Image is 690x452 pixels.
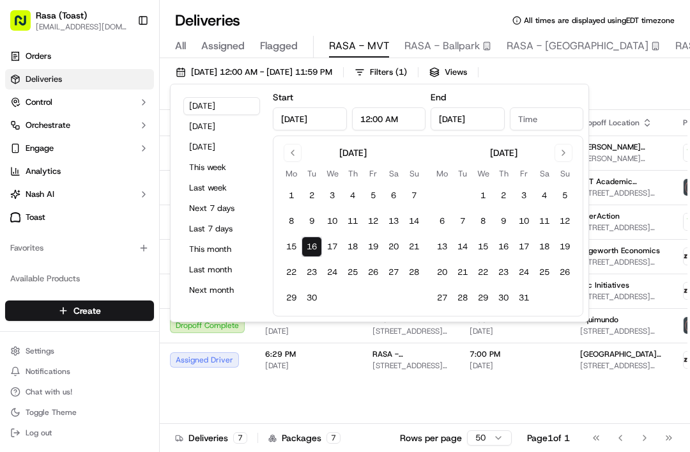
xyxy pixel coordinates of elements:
span: Toggle Theme [26,407,77,417]
span: RASA - Ballpark [404,38,480,54]
th: Sunday [404,167,424,180]
button: 28 [404,262,424,283]
span: InterAction [580,211,620,221]
div: Past conversations [13,166,86,176]
button: 2 [302,185,322,206]
span: [STREET_ADDRESS][US_STATE][US_STATE] [580,326,663,336]
button: Settings [5,342,154,360]
input: Time [510,107,584,130]
span: [EMAIL_ADDRESS][DOMAIN_NAME] [36,22,127,32]
th: Wednesday [322,167,342,180]
span: 7:00 PM [470,349,560,359]
button: Control [5,92,154,113]
span: 6:29 PM [265,349,352,359]
button: 17 [514,237,534,257]
th: Wednesday [473,167,493,180]
input: Time [352,107,426,130]
div: 💻 [108,287,118,297]
span: [DATE] [265,361,352,371]
span: Orders [26,51,51,62]
button: 1 [473,185,493,206]
a: 💻API Documentation [103,281,210,304]
span: All times are displayed using EDT timezone [524,15,675,26]
img: Nash [13,13,38,38]
span: Deliveries [26,74,62,85]
span: ( 1 ) [395,66,407,78]
img: 1724597045416-56b7ee45-8013-43a0-a6f9-03cb97ddad50 [27,122,50,145]
th: Saturday [383,167,404,180]
th: Monday [432,167,452,180]
a: Orders [5,46,154,66]
span: Notifications [26,366,70,377]
button: 24 [322,262,342,283]
th: Friday [514,167,534,180]
div: We're available if you need us! [57,135,176,145]
a: Analytics [5,161,154,182]
button: Next 7 days [183,199,260,217]
th: Thursday [493,167,514,180]
button: 27 [432,288,452,308]
span: • [106,198,111,208]
button: Next month [183,281,260,299]
button: 12 [363,211,383,231]
p: Welcome 👋 [13,51,233,72]
button: 19 [555,237,575,257]
span: [PERSON_NAME][GEOGRAPHIC_DATA], [STREET_ADDRESS][US_STATE] [580,153,663,164]
button: 25 [342,262,363,283]
div: 7 [233,432,247,444]
span: Pylon [127,317,155,327]
button: 18 [534,237,555,257]
button: 31 [514,288,534,308]
span: [STREET_ADDRESS][US_STATE] [372,361,449,371]
span: • [106,233,111,243]
button: 11 [534,211,555,231]
span: Toast [26,212,45,223]
button: Log out [5,424,154,442]
button: 13 [383,211,404,231]
th: Friday [363,167,383,180]
input: Date [431,107,505,130]
button: 2 [493,185,514,206]
input: Date [273,107,347,130]
button: Rasa (Toast) [36,9,87,22]
button: 16 [302,237,322,257]
span: Assigned [201,38,245,54]
div: Deliveries [175,432,247,444]
button: Rasa (Toast)[EMAIL_ADDRESS][DOMAIN_NAME] [5,5,132,36]
button: 11 [342,211,363,231]
button: 27 [383,262,404,283]
span: CET Academic Programs [580,176,663,187]
span: Chat with us! [26,387,72,397]
button: Last month [183,261,260,279]
span: [STREET_ADDRESS][US_STATE] [372,326,449,336]
button: 3 [514,185,534,206]
button: 15 [473,237,493,257]
button: 30 [302,288,322,308]
div: [DATE] [339,146,367,159]
button: 25 [534,262,555,283]
button: 8 [281,211,302,231]
button: [DATE] [183,138,260,156]
span: [DATE] [470,326,560,336]
div: Page 1 of 1 [527,432,570,444]
div: Favorites [5,238,154,258]
div: Packages [268,432,341,444]
span: Equimundo [580,315,618,325]
span: Nash AI [26,189,54,200]
span: Orchestrate [26,120,70,131]
span: [STREET_ADDRESS][US_STATE] [580,361,663,371]
button: Views [424,63,473,81]
span: Views [445,66,467,78]
button: 30 [493,288,514,308]
button: Notifications [5,362,154,380]
button: 24 [514,262,534,283]
span: [DATE] [265,326,352,336]
th: Saturday [534,167,555,180]
button: 14 [404,211,424,231]
button: 23 [302,262,322,283]
span: [PERSON_NAME] [40,198,103,208]
span: [STREET_ADDRESS][US_STATE][US_STATE] [580,188,663,198]
button: 20 [432,262,452,283]
input: Got a question? Start typing here... [33,82,230,96]
th: Tuesday [452,167,473,180]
